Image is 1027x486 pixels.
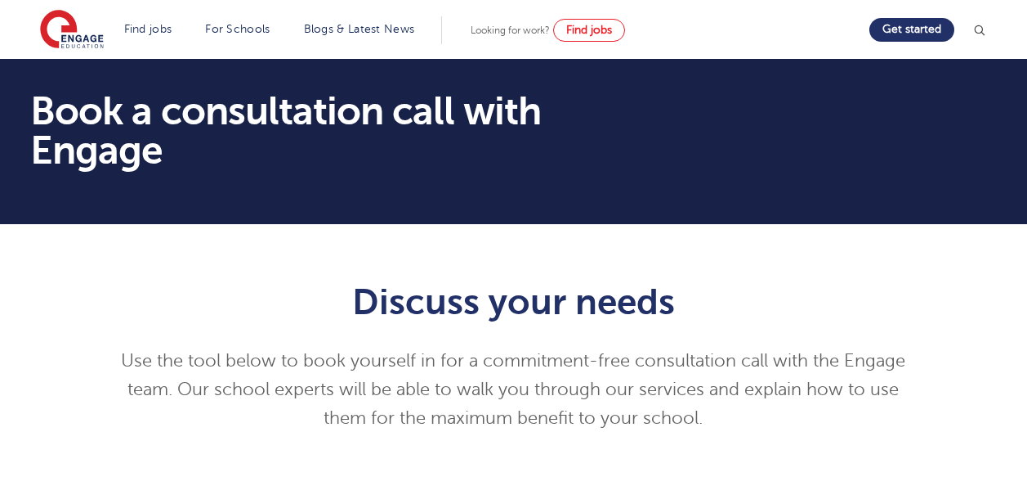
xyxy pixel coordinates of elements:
h1: Book a consultation call with Engage [30,92,667,170]
a: Blogs & Latest News [304,23,415,35]
span: Looking for work? [471,25,550,36]
span: Find jobs [566,24,612,36]
p: Use the tool below to book yourself in for a commitment-free consultation call with the Engage te... [113,347,914,433]
a: Find jobs [553,19,625,42]
a: Find jobs [124,23,172,35]
img: Engage Education [40,10,104,51]
a: Get started [869,18,954,42]
a: For Schools [205,23,270,35]
h1: Discuss your needs [113,281,914,322]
